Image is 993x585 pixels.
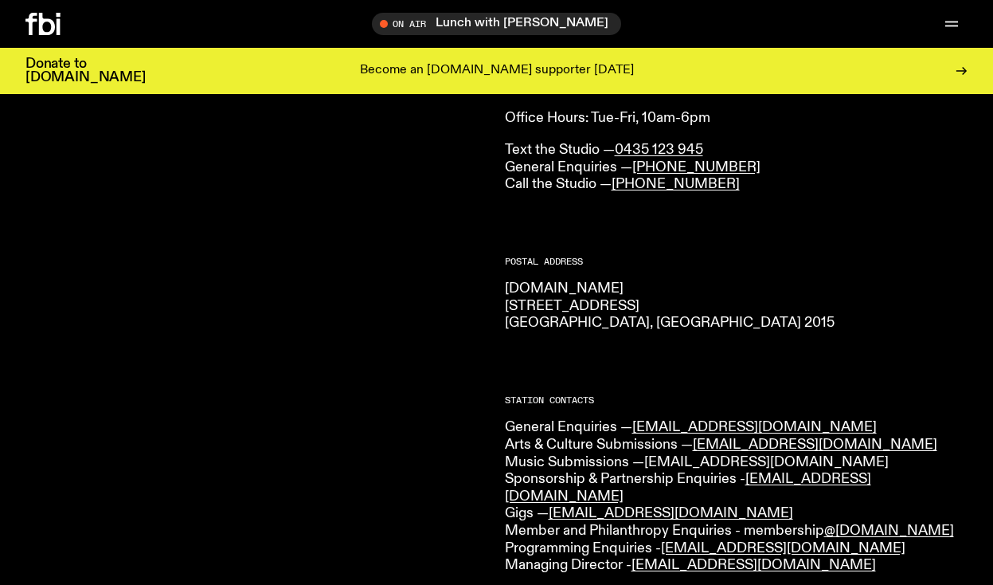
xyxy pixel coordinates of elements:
[661,541,905,556] a: [EMAIL_ADDRESS][DOMAIN_NAME]
[693,438,937,452] a: [EMAIL_ADDRESS][DOMAIN_NAME]
[372,13,621,35] button: On AirLunch with [PERSON_NAME]
[505,142,968,194] p: Text the Studio — General Enquiries — Call the Studio —
[824,524,954,538] a: @[DOMAIN_NAME]
[631,558,876,572] a: [EMAIL_ADDRESS][DOMAIN_NAME]
[632,160,760,175] a: [PHONE_NUMBER]
[549,506,793,520] a: [EMAIL_ADDRESS][DOMAIN_NAME]
[505,396,968,405] h2: Station Contacts
[505,257,968,266] h2: Postal Address
[360,64,634,78] p: Become an [DOMAIN_NAME] supporter [DATE]
[612,177,740,191] a: [PHONE_NUMBER]
[505,281,968,332] p: [DOMAIN_NAME] [STREET_ADDRESS] [GEOGRAPHIC_DATA], [GEOGRAPHIC_DATA] 2015
[25,57,146,84] h3: Donate to [DOMAIN_NAME]
[615,143,703,157] a: 0435 123 945
[632,420,877,434] a: [EMAIL_ADDRESS][DOMAIN_NAME]
[505,87,968,96] h2: CONTACT US
[505,419,968,574] p: General Enquiries — Arts & Culture Submissions — Music Submissions — Sponsorship & Partnership En...
[644,455,889,469] a: [EMAIL_ADDRESS][DOMAIN_NAME]
[505,110,968,128] p: Office Hours: Tue-Fri, 10am-6pm
[505,472,871,504] a: [EMAIL_ADDRESS][DOMAIN_NAME]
